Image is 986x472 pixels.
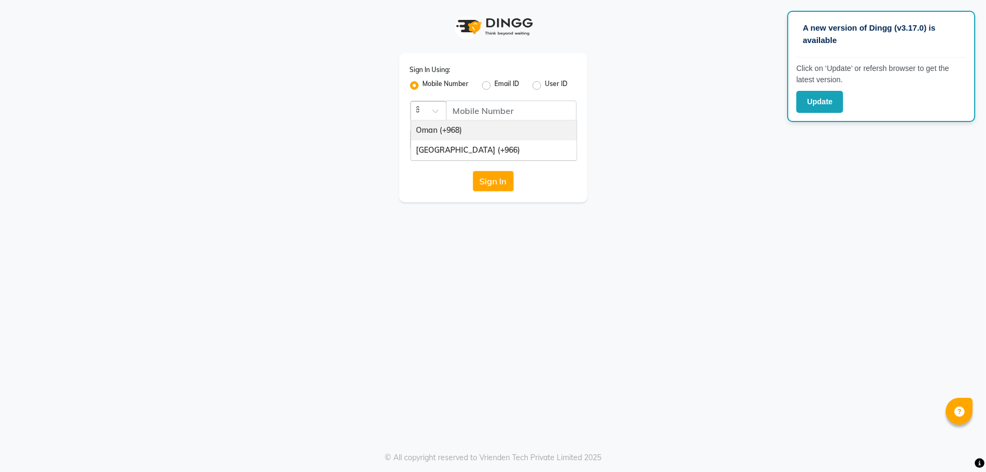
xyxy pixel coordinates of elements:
label: Sign In Using: [410,65,451,75]
label: User ID [545,79,568,92]
label: Mobile Number [423,79,469,92]
input: Username [446,101,577,121]
div: Oman (+968) [411,120,577,140]
div: [GEOGRAPHIC_DATA] (+966) [411,140,577,160]
img: logo1.svg [450,11,536,42]
button: Sign In [473,171,514,191]
input: Username [410,130,552,150]
ng-dropdown-panel: Options list [411,120,577,161]
p: A new version of Dingg (v3.17.0) is available [803,22,960,46]
p: Click on ‘Update’ or refersh browser to get the latest version. [796,63,966,85]
button: Update [796,91,843,113]
label: Email ID [495,79,520,92]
